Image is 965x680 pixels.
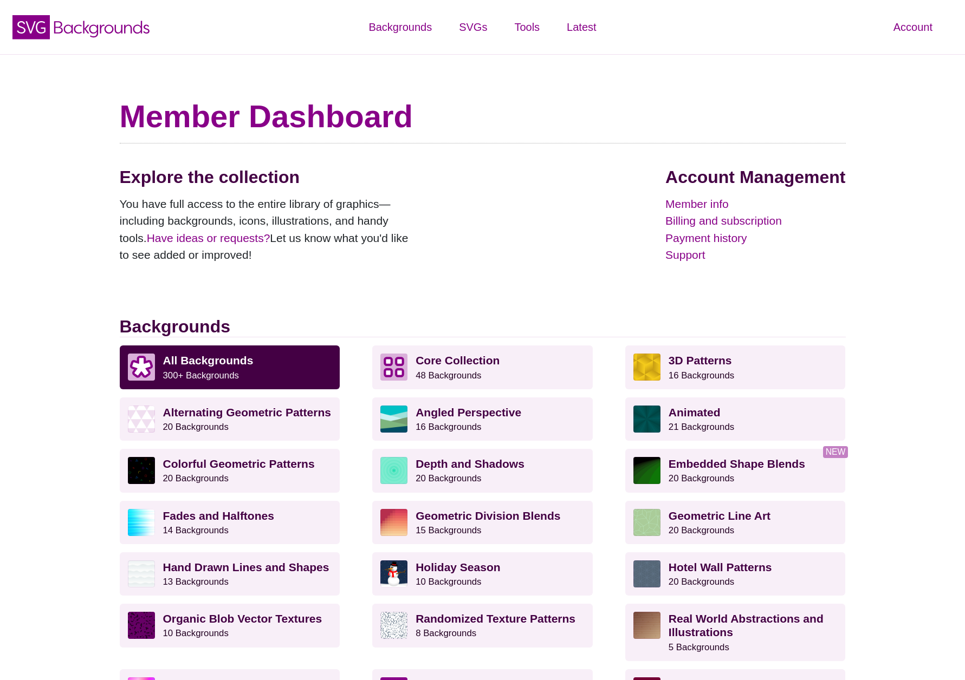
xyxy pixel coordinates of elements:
[416,525,481,535] small: 15 Backgrounds
[669,473,734,483] small: 20 Backgrounds
[163,422,229,432] small: 20 Backgrounds
[120,449,340,492] a: Colorful Geometric Patterns20 Backgrounds
[416,473,481,483] small: 20 Backgrounds
[372,397,593,441] a: Angled Perspective16 Backgrounds
[163,577,229,587] small: 13 Backgrounds
[163,406,331,419] strong: Alternating Geometric Patterns
[633,406,660,433] img: green rave light effect animated background
[372,552,593,596] a: Holiday Season10 Backgrounds
[416,612,575,625] strong: Randomized Texture Patterns
[163,628,229,638] small: 10 Backgrounds
[625,604,846,661] a: Real World Abstractions and Illustrations5 Backgrounds
[669,370,734,381] small: 16 Backgrounds
[416,406,521,419] strong: Angled Perspective
[665,212,845,230] a: Billing and subscription
[416,577,481,587] small: 10 Backgrounds
[665,246,845,264] a: Support
[416,370,481,381] small: 48 Backgrounds
[633,509,660,536] img: geometric web of connecting lines
[669,525,734,535] small: 20 Backgrounds
[380,560,407,587] img: vector art snowman with black hat, branch arms, and carrot nose
[669,612,824,638] strong: Real World Abstractions and Illustrations
[501,11,553,43] a: Tools
[625,501,846,544] a: Geometric Line Art20 Backgrounds
[633,354,660,381] img: fancy golden cube pattern
[669,406,721,419] strong: Animated
[380,457,407,484] img: green layered rings within rings
[416,457,524,470] strong: Depth and Shadows
[120,97,846,135] h1: Member Dashboard
[163,509,274,522] strong: Fades and Halftones
[665,230,845,247] a: Payment history
[120,316,846,337] h2: Backgrounds
[669,509,770,522] strong: Geometric Line Art
[120,345,340,389] a: All Backgrounds 300+ Backgrounds
[163,612,322,625] strong: Organic Blob Vector Textures
[669,577,734,587] small: 20 Backgrounds
[625,397,846,441] a: Animated21 Backgrounds
[120,604,340,647] a: Organic Blob Vector Textures10 Backgrounds
[163,457,315,470] strong: Colorful Geometric Patterns
[372,345,593,389] a: Core Collection 48 Backgrounds
[128,612,155,639] img: Purple vector splotches
[416,422,481,432] small: 16 Backgrounds
[120,397,340,441] a: Alternating Geometric Patterns20 Backgrounds
[372,604,593,647] a: Randomized Texture Patterns8 Backgrounds
[625,449,846,492] a: Embedded Shape Blends20 Backgrounds
[163,370,239,381] small: 300+ Backgrounds
[445,11,501,43] a: SVGs
[120,501,340,544] a: Fades and Halftones14 Backgrounds
[163,354,254,367] strong: All Backgrounds
[416,354,500,367] strong: Core Collection
[128,560,155,587] img: white subtle wave background
[163,561,329,573] strong: Hand Drawn Lines and Shapes
[120,167,418,187] h2: Explore the collection
[120,552,340,596] a: Hand Drawn Lines and Shapes13 Backgrounds
[625,345,846,389] a: 3D Patterns16 Backgrounds
[625,552,846,596] a: Hotel Wall Patterns20 Backgrounds
[669,457,805,470] strong: Embedded Shape Blends
[665,167,845,187] h2: Account Management
[120,195,418,264] p: You have full access to the entire library of graphics—including backgrounds, icons, illustration...
[669,422,734,432] small: 21 Backgrounds
[633,560,660,587] img: intersecting outlined circles formation pattern
[372,501,593,544] a: Geometric Division Blends15 Backgrounds
[633,612,660,639] img: wooden floor pattern
[669,354,732,367] strong: 3D Patterns
[416,628,476,638] small: 8 Backgrounds
[128,457,155,484] img: a rainbow pattern of outlined geometric shapes
[633,457,660,484] img: green to black rings rippling away from corner
[380,406,407,433] img: abstract landscape with sky mountains and water
[128,509,155,536] img: blue lights stretching horizontally over white
[147,232,270,244] a: Have ideas or requests?
[669,561,772,573] strong: Hotel Wall Patterns
[128,406,155,433] img: light purple and white alternating triangle pattern
[380,612,407,639] img: gray texture pattern on white
[553,11,610,43] a: Latest
[669,642,729,652] small: 5 Backgrounds
[880,11,946,43] a: Account
[372,449,593,492] a: Depth and Shadows20 Backgrounds
[163,525,229,535] small: 14 Backgrounds
[355,11,445,43] a: Backgrounds
[163,473,229,483] small: 20 Backgrounds
[665,195,845,213] a: Member info
[416,509,560,522] strong: Geometric Division Blends
[416,561,500,573] strong: Holiday Season
[380,509,407,536] img: red-to-yellow gradient large pixel grid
